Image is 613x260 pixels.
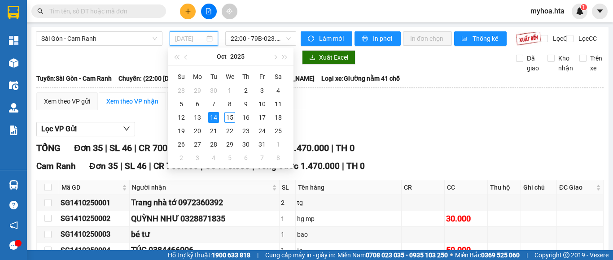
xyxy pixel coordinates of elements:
[206,138,222,151] td: 2025-10-28
[9,180,18,190] img: warehouse-icon
[185,8,191,14] span: plus
[106,96,158,106] div: Xem theo VP nhận
[555,53,577,73] span: Kho nhận
[149,161,151,171] span: |
[587,53,606,73] span: Trên xe
[403,31,452,46] button: In đơn chọn
[257,139,267,150] div: 31
[173,138,189,151] td: 2025-10-26
[336,143,355,153] span: TH 0
[238,138,254,151] td: 2025-10-30
[309,54,315,61] span: download
[189,138,206,151] td: 2025-10-27
[257,85,267,96] div: 3
[238,69,254,84] th: Th
[549,34,573,43] span: Lọc CR
[224,85,235,96] div: 1
[273,112,284,123] div: 18
[189,151,206,165] td: 2025-11-03
[281,230,294,239] div: 1
[131,212,278,225] div: QUỲNH NHƯ 0328871835
[230,48,245,65] button: 2025
[297,245,400,255] div: tx
[273,99,284,109] div: 11
[206,84,222,97] td: 2025-09-30
[270,138,286,151] td: 2025-11-01
[173,69,189,84] th: Su
[270,111,286,124] td: 2025-10-18
[302,50,355,65] button: downloadXuất Excel
[180,4,196,19] button: plus
[582,4,585,10] span: 1
[473,34,499,43] span: Thống kê
[59,211,130,227] td: SG1410250002
[59,243,130,258] td: SG1410250004
[224,99,235,109] div: 8
[241,126,251,136] div: 23
[270,97,286,111] td: 2025-10-11
[273,152,284,163] div: 8
[521,180,557,195] th: Ghi chú
[61,245,128,256] div: SG1410250004
[342,161,344,171] span: |
[131,228,278,241] div: bé tư
[257,99,267,109] div: 10
[131,196,278,209] div: Trang nhà tớ 0972360392
[176,126,187,136] div: 19
[575,34,598,43] span: Lọc CC
[36,122,135,136] button: Lọc VP Gửi
[308,35,315,43] span: sync
[173,111,189,124] td: 2025-10-12
[445,180,488,195] th: CC
[206,8,212,14] span: file-add
[559,182,594,192] span: ĐC Giao
[8,6,19,19] img: logo-vxr
[241,139,251,150] div: 30
[319,34,345,43] span: Làm mới
[581,4,587,10] sup: 1
[173,124,189,138] td: 2025-10-19
[175,34,205,43] input: 14/10/2025
[222,69,238,84] th: We
[270,84,286,97] td: 2025-10-04
[265,250,335,260] span: Cung cấp máy in - giấy in:
[241,99,251,109] div: 9
[9,58,18,68] img: warehouse-icon
[366,251,448,259] strong: 0708 023 035 - 0935 103 250
[36,143,61,153] span: TỔNG
[61,182,120,192] span: Mã GD
[9,81,18,90] img: warehouse-icon
[222,151,238,165] td: 2025-11-05
[49,6,155,16] input: Tìm tên, số ĐT hoặc mã đơn
[596,7,604,15] span: caret-down
[153,161,198,171] span: CR 700.000
[201,4,217,19] button: file-add
[297,198,400,208] div: tg
[254,69,270,84] th: Fr
[9,36,18,45] img: dashboard-icon
[109,143,132,153] span: SL 46
[44,96,90,106] div: Xem theo VP gửi
[208,126,219,136] div: 21
[402,180,445,195] th: CR
[254,138,270,151] td: 2025-10-31
[297,230,400,239] div: bao
[450,253,453,257] span: ⚪️
[337,250,448,260] span: Miền Nam
[176,112,187,123] div: 12
[281,214,294,224] div: 1
[222,111,238,124] td: 2025-10-15
[192,99,203,109] div: 6
[523,5,572,17] span: myhoa.hta
[301,31,352,46] button: syncLàm mới
[257,250,258,260] span: |
[455,250,520,260] span: Miền Bắc
[9,126,18,135] img: solution-icon
[192,126,203,136] div: 20
[36,75,112,82] b: Tuyến: Sài Gòn - Cam Ranh
[224,139,235,150] div: 29
[189,124,206,138] td: 2025-10-20
[9,221,18,230] span: notification
[281,198,294,208] div: 2
[139,143,185,153] span: CR 700.000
